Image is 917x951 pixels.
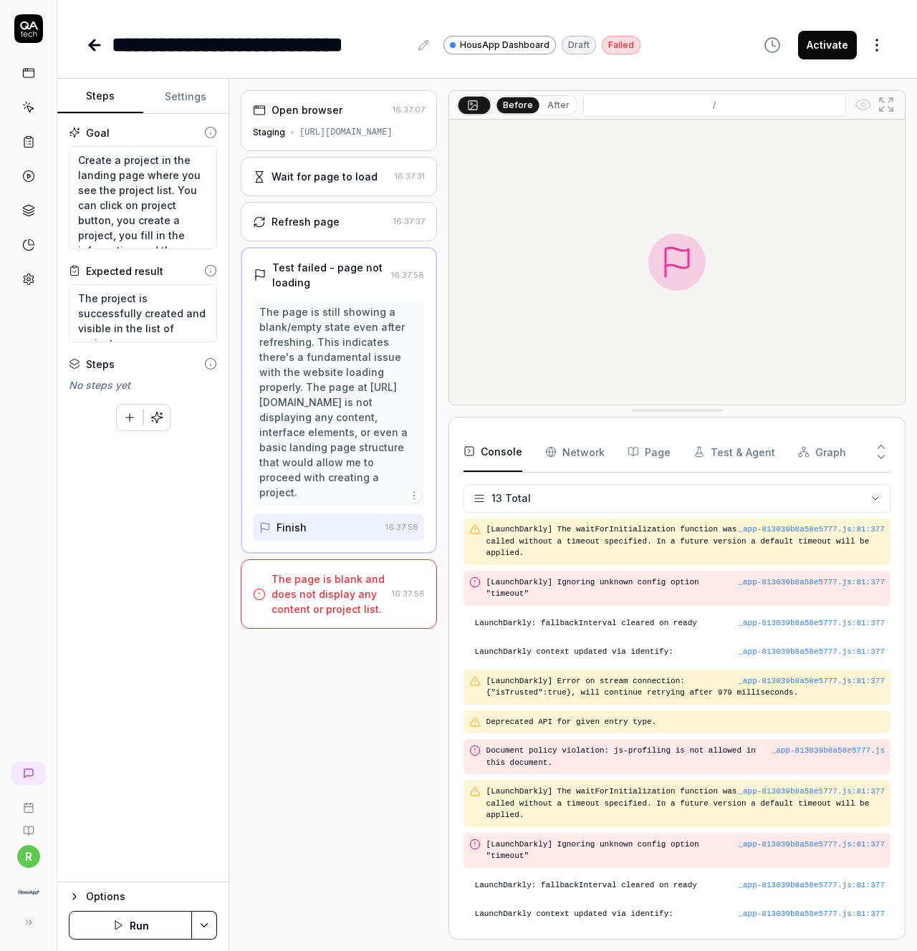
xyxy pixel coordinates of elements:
[738,576,885,589] div: _app-813039b8a58e5777.js : 81 : 377
[272,214,340,229] div: Refresh page
[738,908,885,920] button: _app-813039b8a58e5777.js:81:377
[562,36,596,54] div: Draft
[443,35,556,54] a: HousApp Dashboard
[486,523,885,559] pre: [LaunchDarkly] The waitForInitialization function was called without a timeout specified. In a fu...
[86,888,217,905] div: Options
[738,786,885,798] button: _app-813039b8a58e5777.js:81:377
[253,126,285,139] div: Staging
[6,868,51,908] button: HousApp Logo
[475,617,885,629] pre: LaunchDarkly: fallbackInterval cleared on ready
[393,105,425,115] time: 16:37:07
[460,39,549,52] span: HousApp Dashboard
[395,171,425,181] time: 16:37:31
[486,716,885,728] pre: Deprecated API for given entry type.
[475,879,885,892] pre: LaunchDarkly: fallbackInterval cleared on ready
[875,93,898,116] button: Open in full screen
[738,786,885,798] div: _app-813039b8a58e5777.js : 81 : 377
[738,675,885,687] div: _app-813039b8a58e5777.js : 81 : 377
[738,879,885,892] button: _app-813039b8a58e5777.js:81:377
[486,745,885,768] pre: Document policy violation: js-profiling is not allowed in this document.
[738,523,885,536] button: _app-813039b8a58e5777.js:81:377
[738,675,885,687] button: _app-813039b8a58e5777.js:81:377
[496,97,539,112] button: Before
[392,589,425,599] time: 16:37:58
[16,879,42,905] img: HousApp Logo
[738,839,885,851] div: _app-813039b8a58e5777.js : 81 : 377
[69,377,217,392] div: No steps yet
[86,264,163,279] div: Expected result
[602,36,640,54] div: Failed
[486,675,885,699] pre: [LaunchDarkly] Error on stream connection: {"isTrusted":true}, will continue retrying after 979 m...
[755,31,789,59] button: View version history
[693,432,775,472] button: Test & Agent
[738,617,885,629] button: _app-813039b8a58e5777.js:81:377
[464,432,522,472] button: Console
[254,514,424,541] button: Finish16:37:58
[449,120,905,405] img: Screenshot
[486,839,885,862] pre: [LaunchDarkly] Ignoring unknown config option "timeout"
[738,908,885,920] div: _app-813039b8a58e5777.js : 81 : 377
[475,908,885,920] pre: LaunchDarkly context updated via identify:
[86,125,110,140] div: Goal
[475,646,885,658] pre: LaunchDarkly context updated via identify:
[17,845,40,868] button: r
[391,270,424,280] time: 16:37:58
[628,432,671,472] button: Page
[772,745,885,757] button: _app-813039b8a58e5777.js
[738,576,885,589] button: _app-813039b8a58e5777.js:81:377
[486,786,885,821] pre: [LaunchDarkly] The waitForInitialization function was called without a timeout specified. In a fu...
[272,260,385,290] div: Test failed - page not loading
[738,839,885,851] button: _app-813039b8a58e5777.js:81:377
[272,169,378,184] div: Wait for page to load
[852,93,875,116] button: Show all interative elements
[69,888,217,905] button: Options
[385,522,418,532] time: 16:37:58
[299,126,393,139] div: [URL][DOMAIN_NAME]
[738,646,885,658] div: _app-813039b8a58e5777.js : 81 : 377
[542,97,575,113] button: After
[486,576,885,600] pre: [LaunchDarkly] Ignoring unknown config option "timeout"
[6,791,51,814] a: Book a call with us
[6,814,51,836] a: Documentation
[798,432,846,472] button: Graph
[738,646,885,658] button: _app-813039b8a58e5777.js:81:377
[393,216,425,226] time: 16:37:37
[57,79,143,114] button: Steps
[259,304,418,500] div: The page is still showing a blank/empty state even after refreshing. This indicates there's a fun...
[143,79,229,114] button: Settings
[738,879,885,892] div: _app-813039b8a58e5777.js : 81 : 377
[277,520,307,535] div: Finish
[86,357,115,372] div: Steps
[11,762,46,785] a: New conversation
[738,523,885,536] div: _app-813039b8a58e5777.js : 81 : 377
[272,102,342,117] div: Open browser
[545,432,605,472] button: Network
[738,617,885,629] div: _app-813039b8a58e5777.js : 81 : 377
[272,571,386,617] div: The page is blank and does not display any content or project list.
[69,911,192,940] button: Run
[798,31,857,59] button: Activate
